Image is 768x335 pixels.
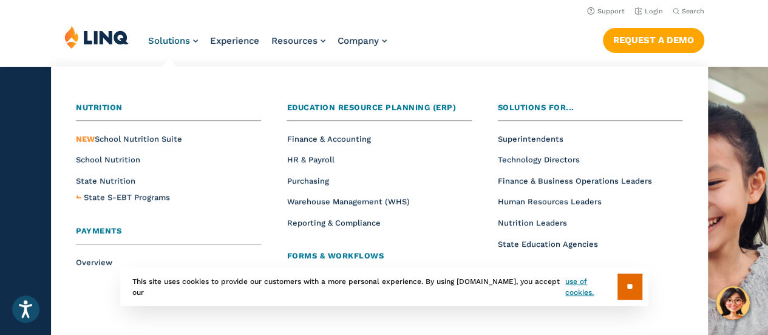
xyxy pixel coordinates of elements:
[287,102,472,121] a: Education Resource Planning (ERP)
[76,134,182,143] a: NEWSchool Nutrition Suite
[716,286,750,320] button: Hello, have a question? Let’s chat.
[76,176,135,185] a: State Nutrition
[148,26,387,66] nav: Primary Navigation
[84,193,170,202] span: State S-EBT Programs
[287,103,456,112] span: Education Resource Planning (ERP)
[76,134,182,143] span: School Nutrition Suite
[148,35,198,46] a: Solutions
[498,197,602,206] a: Human Resources Leaders
[338,35,379,46] span: Company
[338,35,387,46] a: Company
[565,276,617,298] a: use of cookies.
[76,226,121,235] span: Payments
[84,192,170,204] a: State S-EBT Programs
[634,7,663,15] a: Login
[76,103,123,112] span: Nutrition
[76,134,95,143] span: NEW
[210,35,259,46] a: Experience
[498,176,652,185] a: Finance & Business Operations Leaders
[498,240,598,249] a: State Education Agencies
[120,268,648,306] div: This site uses cookies to provide our customers with a more personal experience. By using [DOMAIN...
[76,102,261,121] a: Nutrition
[498,103,574,112] span: Solutions for...
[271,35,318,46] span: Resources
[682,7,704,15] span: Search
[287,176,328,185] a: Purchasing
[271,35,325,46] a: Resources
[76,225,261,244] a: Payments
[76,155,140,164] a: School Nutrition
[148,35,190,46] span: Solutions
[287,250,472,269] a: Forms & Workflows
[287,134,370,143] a: Finance & Accounting
[587,7,625,15] a: Support
[287,218,380,227] a: Reporting & Compliance
[287,251,384,260] span: Forms & Workflows
[287,197,409,206] a: Warehouse Management (WHS)
[498,102,683,121] a: Solutions for...
[76,258,112,267] a: Overview
[64,26,129,49] img: LINQ | K‑12 Software
[498,155,580,164] a: Technology Directors
[498,218,567,227] a: Nutrition Leaders
[603,28,704,52] a: Request a Demo
[603,26,704,52] nav: Button Navigation
[498,134,563,143] a: Superintendents
[673,7,704,16] button: Open Search Bar
[287,155,334,164] a: HR & Payroll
